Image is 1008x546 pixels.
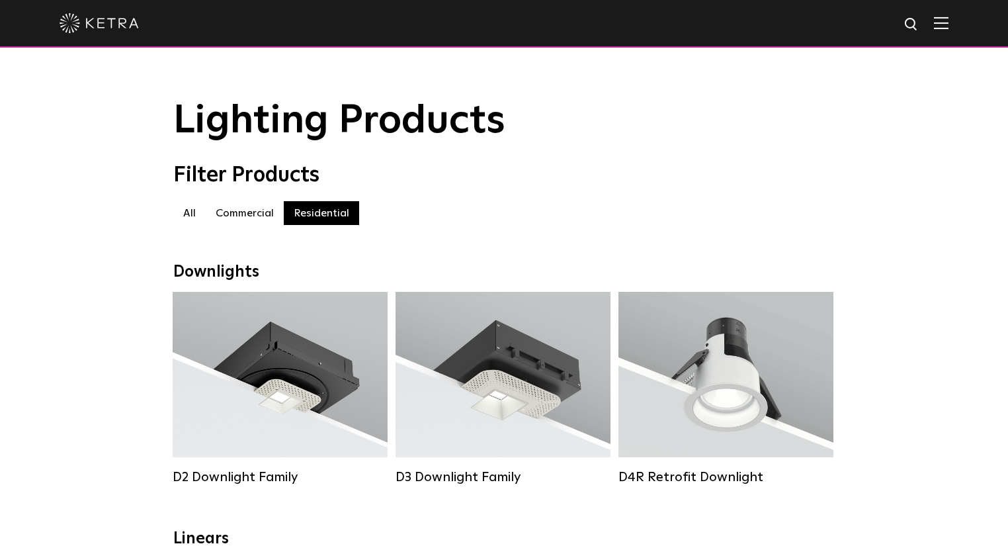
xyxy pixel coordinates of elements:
a: D4R Retrofit Downlight Lumen Output:800Colors:White / BlackBeam Angles:15° / 25° / 40° / 60°Watta... [618,292,833,485]
img: ketra-logo-2019-white [60,13,139,33]
a: D2 Downlight Family Lumen Output:1200Colors:White / Black / Gloss Black / Silver / Bronze / Silve... [173,292,388,485]
span: Lighting Products [173,101,505,141]
img: search icon [903,17,920,33]
div: Downlights [173,263,835,282]
label: All [173,201,206,225]
img: Hamburger%20Nav.svg [934,17,948,29]
label: Residential [284,201,359,225]
div: D3 Downlight Family [396,469,610,485]
div: Filter Products [173,163,835,188]
a: D3 Downlight Family Lumen Output:700 / 900 / 1100Colors:White / Black / Silver / Bronze / Paintab... [396,292,610,485]
label: Commercial [206,201,284,225]
div: D2 Downlight Family [173,469,388,485]
div: D4R Retrofit Downlight [618,469,833,485]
